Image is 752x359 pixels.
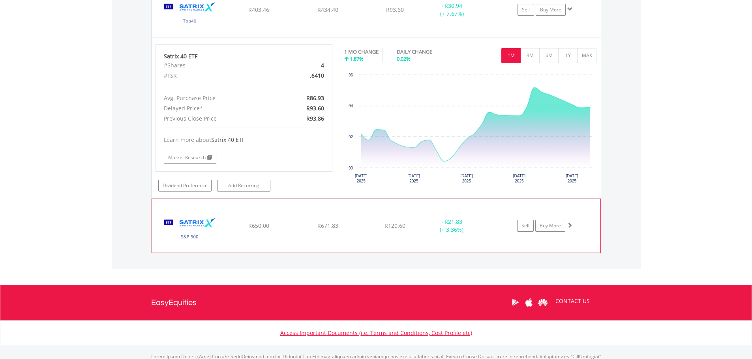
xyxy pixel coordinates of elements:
[517,220,534,232] a: Sell
[536,4,566,16] a: Buy More
[407,174,420,183] text: [DATE] 2025
[158,180,212,192] a: Dividend Preference
[550,290,595,312] a: CONTACT US
[164,136,324,144] div: Learn more about
[397,55,411,62] span: 0.02%
[513,174,525,183] text: [DATE] 2025
[317,6,338,13] span: R434.40
[522,290,536,314] a: Apple
[535,220,565,232] a: Buy More
[422,2,482,18] div: + (+ 7.67%)
[349,135,353,139] text: 92
[272,60,330,71] div: 4
[306,104,324,112] span: R93.60
[158,113,273,124] div: Previous Close Price
[384,222,405,229] span: R120.60
[211,136,245,143] span: Satrix 40 ETF
[460,174,473,183] text: [DATE] 2025
[306,115,324,122] span: R93.86
[158,93,273,103] div: Avg. Purchase Price
[444,218,462,225] span: R21.83
[272,71,330,81] div: .6410
[349,166,353,170] text: 90
[520,48,540,63] button: 3M
[397,48,460,56] div: DAILY CHANGE
[158,71,273,81] div: #FSR
[164,52,324,60] div: Satrix 40 ETF
[386,6,404,13] span: R93.60
[558,48,578,63] button: 1Y
[422,218,481,234] div: + (+ 3.36%)
[158,103,273,113] div: Delayed Price*
[158,60,273,71] div: #Shares
[317,222,338,229] span: R671.83
[344,71,597,189] div: Chart. Highcharts interactive chart.
[501,48,521,63] button: 1M
[349,104,353,108] text: 94
[217,180,270,192] a: Add Recurring
[566,174,578,183] text: [DATE] 2025
[536,290,550,314] a: Huawei
[349,73,353,77] text: 96
[577,48,596,63] button: MAX
[350,55,364,62] span: 1.87%
[344,48,379,56] div: 1 MO CHANGE
[248,6,269,13] span: R403.46
[280,329,472,337] a: Access Important Documents (i.e. Terms and Conditions, Cost Profile etc)
[539,48,559,63] button: 6M
[164,152,216,164] a: Market Research
[355,174,368,183] text: [DATE] 2025
[306,94,324,102] span: R86.93
[151,285,197,320] a: EasyEquities
[248,222,269,229] span: R650.00
[508,290,522,314] a: Google Play
[518,4,534,16] a: Sell
[444,2,462,9] span: R30.94
[156,209,224,251] img: EQU.ZA.STX500.png
[344,71,596,189] svg: Interactive chart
